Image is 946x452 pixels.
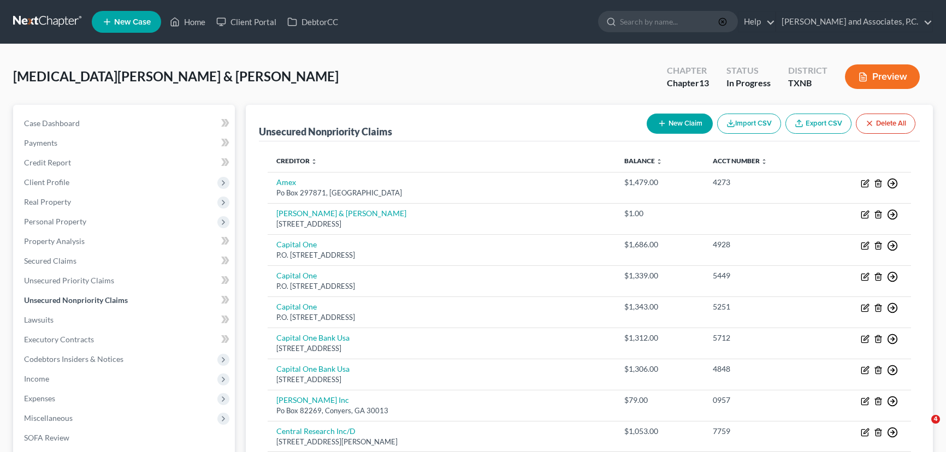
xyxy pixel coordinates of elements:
[15,251,235,271] a: Secured Claims
[276,157,317,165] a: Creditor unfold_more
[713,157,767,165] a: Acct Number unfold_more
[24,197,71,206] span: Real Property
[713,301,809,312] div: 5251
[276,240,317,249] a: Capital One
[713,270,809,281] div: 5449
[624,208,695,219] div: $1.00
[713,395,809,406] div: 0957
[713,332,809,343] div: 5712
[788,77,827,90] div: TXNB
[713,239,809,250] div: 4928
[624,301,695,312] div: $1,343.00
[656,158,663,165] i: unfold_more
[211,12,282,32] a: Client Portal
[624,177,695,188] div: $1,479.00
[624,157,663,165] a: Balance unfold_more
[15,231,235,251] a: Property Analysis
[624,395,695,406] div: $79.00
[24,295,128,305] span: Unsecured Nonpriority Claims
[24,118,80,128] span: Case Dashboard
[24,158,71,167] span: Credit Report
[276,250,607,260] div: P.O. [STREET_ADDRESS]
[713,177,809,188] div: 4273
[738,12,775,32] a: Help
[624,332,695,343] div: $1,312.00
[667,64,709,77] div: Chapter
[24,374,49,383] span: Income
[276,364,350,373] a: Capital One Bank Usa
[24,276,114,285] span: Unsecured Priority Claims
[624,364,695,374] div: $1,306.00
[726,77,771,90] div: In Progress
[276,333,350,342] a: Capital One Bank Usa
[620,11,720,32] input: Search by name...
[276,302,317,311] a: Capital One
[276,343,607,354] div: [STREET_ADDRESS]
[276,437,607,447] div: [STREET_ADDRESS][PERSON_NAME]
[24,354,123,364] span: Codebtors Insiders & Notices
[276,426,356,436] a: Central Research Inc/D
[15,153,235,173] a: Credit Report
[761,158,767,165] i: unfold_more
[931,415,940,424] span: 4
[713,426,809,437] div: 7759
[276,395,349,405] a: [PERSON_NAME] Inc
[24,236,85,246] span: Property Analysis
[15,330,235,349] a: Executory Contracts
[13,68,339,84] span: [MEDICAL_DATA][PERSON_NAME] & [PERSON_NAME]
[776,12,932,32] a: [PERSON_NAME] and Associates, P.C.
[276,188,607,198] div: Po Box 297871, [GEOGRAPHIC_DATA]
[24,433,69,442] span: SOFA Review
[856,114,915,134] button: Delete All
[624,270,695,281] div: $1,339.00
[647,114,713,134] button: New Claim
[276,177,296,187] a: Amex
[24,413,73,423] span: Miscellaneous
[276,312,607,323] div: P.O. [STREET_ADDRESS]
[699,78,709,88] span: 13
[726,64,771,77] div: Status
[24,177,69,187] span: Client Profile
[24,138,57,147] span: Payments
[276,271,317,280] a: Capital One
[717,114,781,134] button: Import CSV
[24,394,55,403] span: Expenses
[164,12,211,32] a: Home
[24,256,76,265] span: Secured Claims
[15,310,235,330] a: Lawsuits
[311,158,317,165] i: unfold_more
[276,281,607,292] div: P.O. [STREET_ADDRESS]
[909,415,935,441] iframe: Intercom live chat
[276,406,607,416] div: Po Box 82269, Conyers, GA 30013
[624,239,695,250] div: $1,686.00
[15,133,235,153] a: Payments
[259,125,392,138] div: Unsecured Nonpriority Claims
[24,335,94,344] span: Executory Contracts
[15,428,235,448] a: SOFA Review
[624,426,695,437] div: $1,053.00
[276,209,406,218] a: [PERSON_NAME] & [PERSON_NAME]
[15,114,235,133] a: Case Dashboard
[713,364,809,374] div: 4848
[276,374,607,385] div: [STREET_ADDRESS]
[667,77,709,90] div: Chapter
[15,290,235,310] a: Unsecured Nonpriority Claims
[24,315,54,324] span: Lawsuits
[276,219,607,229] div: [STREET_ADDRESS]
[15,271,235,290] a: Unsecured Priority Claims
[845,64,920,89] button: Preview
[114,18,151,26] span: New Case
[24,217,86,226] span: Personal Property
[282,12,344,32] a: DebtorCC
[788,64,827,77] div: District
[785,114,852,134] a: Export CSV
